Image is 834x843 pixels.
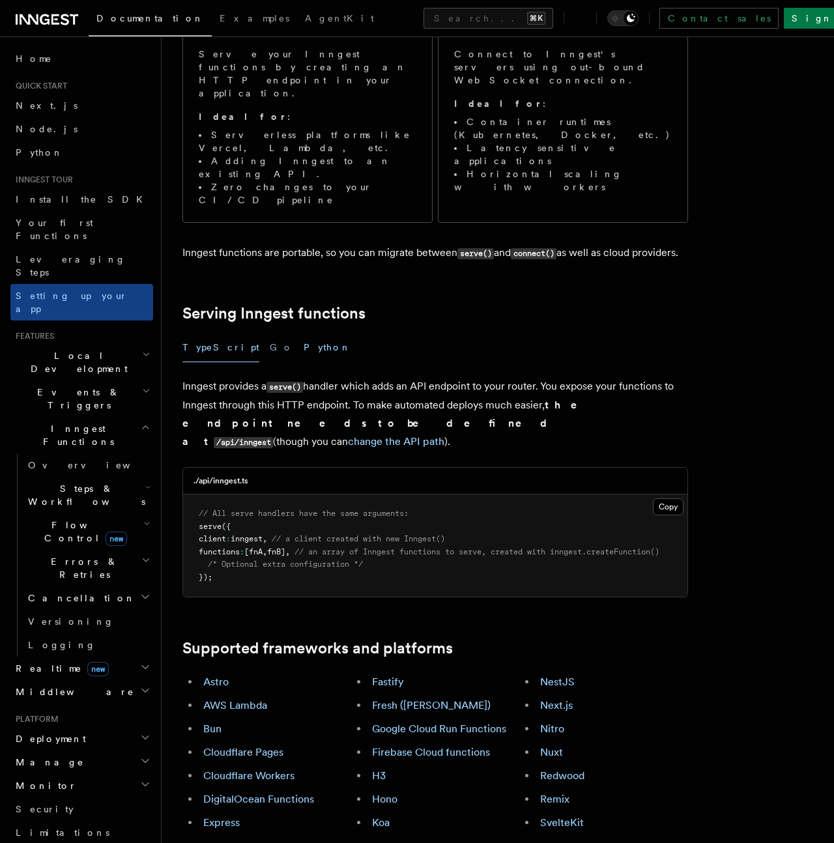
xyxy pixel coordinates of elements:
a: Node.js [10,117,153,141]
span: Node.js [16,124,78,134]
li: Zero changes to your CI/CD pipeline [199,180,416,207]
a: Hono [372,793,397,805]
a: Home [10,47,153,70]
a: H3 [372,769,386,782]
button: Toggle dark mode [607,10,639,26]
a: Next.js [540,699,573,711]
code: serve() [457,248,494,259]
a: serve()Serve your Inngest functions by creating an HTTP endpoint in your application.Ideal for:Se... [182,7,433,223]
span: new [106,532,127,546]
a: Astro [203,676,229,688]
button: Local Development [10,344,153,380]
button: Monitor [10,774,153,797]
button: Manage [10,750,153,774]
span: Install the SDK [16,194,151,205]
a: AWS Lambda [203,699,267,711]
span: Cancellation [23,592,136,605]
span: fnB] [267,547,285,556]
span: Middleware [10,685,134,698]
span: Python [16,147,63,158]
span: Realtime [10,662,109,675]
span: Limitations [16,827,109,838]
button: Inngest Functions [10,417,153,453]
a: SvelteKit [540,816,584,829]
p: : [199,110,416,123]
span: Home [16,52,52,65]
li: Serverless platforms like Vercel, Lambda, etc. [199,128,416,154]
span: Platform [10,714,59,724]
a: Nitro [540,722,564,735]
div: Inngest Functions [10,453,153,657]
a: Setting up your app [10,284,153,321]
a: Your first Functions [10,211,153,248]
a: Supported frameworks and platforms [182,639,453,657]
span: Overview [28,460,162,470]
span: , [263,534,267,543]
a: Security [10,797,153,821]
span: Flow Control [23,519,143,545]
p: Connect to Inngest's servers using out-bound WebSocket connection. [454,48,672,87]
code: serve() [266,382,303,393]
span: inngest [231,534,263,543]
button: Realtimenew [10,657,153,680]
span: new [87,662,109,676]
a: Examples [212,4,297,35]
span: Logging [28,640,96,650]
p: : [454,97,672,110]
button: Search...⌘K [424,8,553,29]
button: Steps & Workflows [23,477,153,513]
strong: the endpoint needs to be defined at [182,399,596,448]
span: Inngest tour [10,175,73,185]
a: Bun [203,722,222,735]
span: Local Development [10,349,142,375]
span: Manage [10,756,84,769]
a: NestJS [540,676,575,688]
li: Latency sensitive applications [454,141,672,167]
p: Inngest functions are portable, so you can migrate between and as well as cloud providers. [182,244,688,263]
button: Flow Controlnew [23,513,153,550]
a: Logging [23,633,153,657]
button: Events & Triggers [10,380,153,417]
span: Errors & Retries [23,555,141,581]
a: Documentation [89,4,212,36]
a: Express [203,816,240,829]
a: Remix [540,793,569,805]
a: change the API path [348,435,444,448]
a: Serving Inngest functions [182,304,366,322]
span: Events & Triggers [10,386,142,412]
code: connect() [511,248,556,259]
span: Security [16,804,74,814]
span: ({ [222,522,231,531]
span: : [226,534,231,543]
a: Overview [23,453,153,477]
button: Cancellation [23,586,153,610]
a: Python [10,141,153,164]
span: Your first Functions [16,218,93,241]
a: Versioning [23,610,153,633]
button: Go [270,333,293,362]
span: : [240,547,244,556]
span: Features [10,331,54,341]
span: // an array of Inngest functions to serve, created with inngest.createFunction() [295,547,659,556]
code: /api/inngest [214,437,273,448]
a: Koa [372,816,390,829]
span: serve [199,522,222,531]
button: Python [304,333,351,362]
li: Horizontal scaling with workers [454,167,672,193]
span: }); [199,573,212,582]
button: Errors & Retries [23,550,153,586]
span: Examples [220,13,289,23]
span: Documentation [96,13,204,23]
p: Serve your Inngest functions by creating an HTTP endpoint in your application. [199,48,416,100]
span: Leveraging Steps [16,254,126,278]
li: Container runtimes (Kubernetes, Docker, etc.) [454,115,672,141]
strong: Ideal for [454,98,543,109]
span: Inngest Functions [10,422,141,448]
p: Inngest provides a handler which adds an API endpoint to your router. You expose your functions t... [182,377,688,451]
span: [fnA [244,547,263,556]
span: AgentKit [305,13,374,23]
button: Deployment [10,727,153,750]
span: Monitor [10,779,77,792]
h3: ./api/inngest.ts [194,476,248,486]
button: Middleware [10,680,153,704]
